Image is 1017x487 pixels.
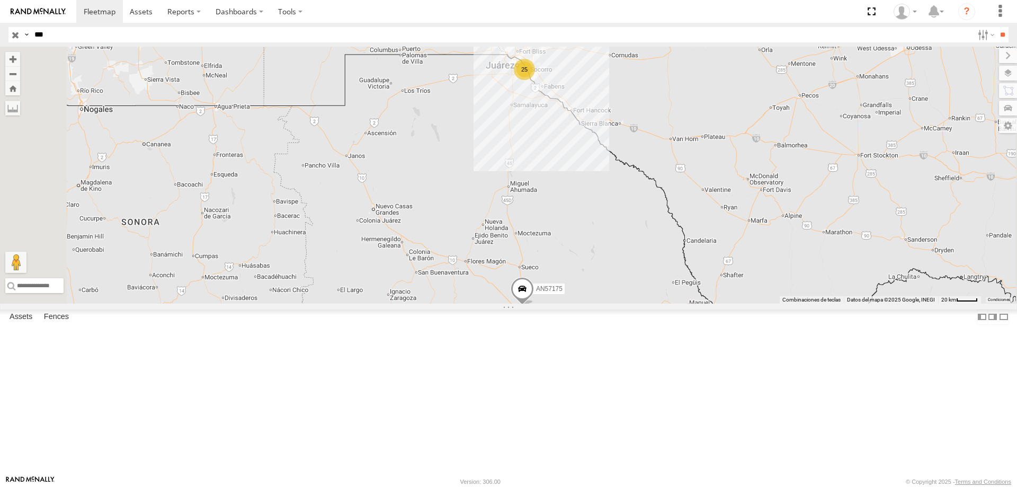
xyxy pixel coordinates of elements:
label: Search Filter Options [974,27,996,42]
label: Dock Summary Table to the Right [987,309,998,325]
label: Map Settings [999,118,1017,133]
span: AN57175 [536,285,563,293]
label: Assets [4,309,38,324]
button: Arrastra el hombrecito naranja al mapa para abrir Street View [5,252,26,273]
button: Zoom Home [5,81,20,95]
div: MANUEL HERNANDEZ [890,4,921,20]
a: Terms and Conditions [955,479,1011,485]
a: Visit our Website [6,476,55,487]
button: Zoom out [5,66,20,81]
label: Dock Summary Table to the Left [977,309,987,325]
img: rand-logo.svg [11,8,66,15]
div: Version: 306.00 [460,479,501,485]
label: Fences [39,309,74,324]
div: © Copyright 2025 - [906,479,1011,485]
a: Condiciones (se abre en una nueva pestaña) [988,298,1010,302]
button: Escala del mapa: 20 km por 37 píxeles [938,296,981,304]
div: 25 [514,59,535,80]
span: Datos del mapa ©2025 Google, INEGI [847,297,935,303]
label: Search Query [22,27,31,42]
i: ? [958,3,975,20]
button: Zoom in [5,52,20,66]
span: 20 km [941,297,956,303]
label: Hide Summary Table [998,309,1009,325]
label: Measure [5,101,20,116]
button: Combinaciones de teclas [782,296,841,304]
